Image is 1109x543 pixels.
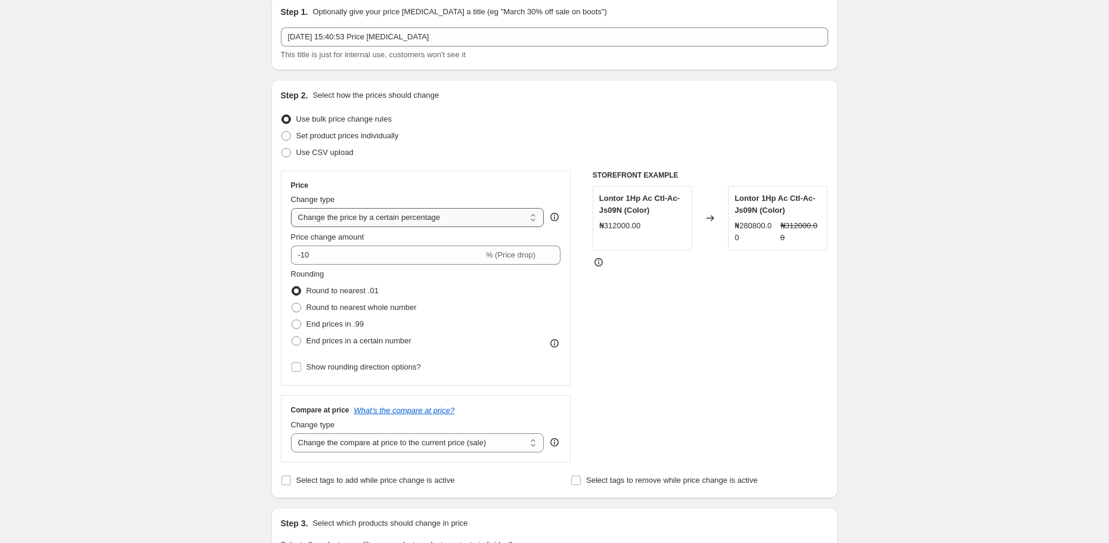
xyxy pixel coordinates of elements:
[586,476,758,485] span: Select tags to remove while price change is active
[291,420,335,429] span: Change type
[486,250,535,259] span: % (Price drop)
[306,336,411,345] span: End prices in a certain number
[354,406,455,415] button: What's the compare at price?
[306,303,417,312] span: Round to nearest whole number
[281,517,308,529] h2: Step 3.
[599,194,680,215] span: Lontor 1Hp Ac Ctl-Ac-Js09N (Color)
[296,131,399,140] span: Set product prices individually
[291,405,349,415] h3: Compare at price
[312,89,439,101] p: Select how the prices should change
[549,436,560,448] div: help
[281,50,466,59] span: This title is just for internal use, customers won't see it
[291,181,308,190] h3: Price
[599,220,640,232] div: ₦312000.00
[735,194,815,215] span: Lontor 1Hp Ac Ctl-Ac-Js09N (Color)
[306,286,379,295] span: Round to nearest .01
[312,6,606,18] p: Optionally give your price [MEDICAL_DATA] a title (eg "March 30% off sale on boots")
[549,211,560,223] div: help
[281,89,308,101] h2: Step 2.
[296,148,354,157] span: Use CSV upload
[735,220,776,244] div: ₦280800.00
[312,517,467,529] p: Select which products should change in price
[291,232,364,241] span: Price change amount
[593,170,828,180] h6: STOREFRONT EXAMPLE
[291,195,335,204] span: Change type
[291,246,484,265] input: -15
[780,220,822,244] strike: ₦312000.00
[291,269,324,278] span: Rounding
[306,319,364,328] span: End prices in .99
[306,362,421,371] span: Show rounding direction options?
[281,27,828,46] input: 30% off holiday sale
[281,6,308,18] h2: Step 1.
[296,476,455,485] span: Select tags to add while price change is active
[296,114,392,123] span: Use bulk price change rules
